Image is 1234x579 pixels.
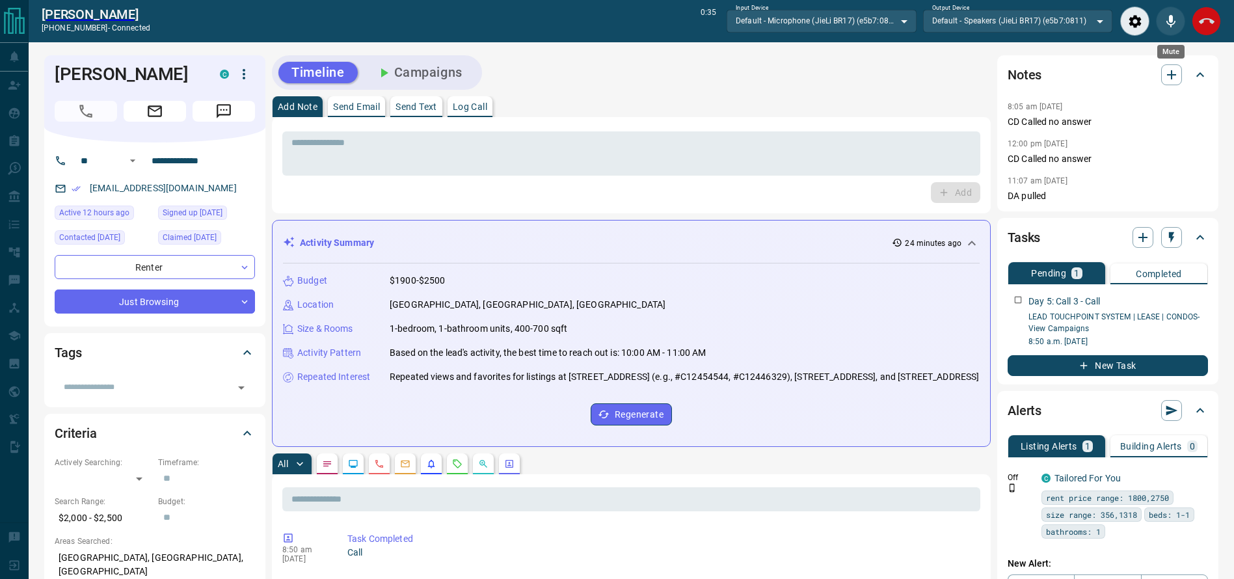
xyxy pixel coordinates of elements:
p: All [278,459,288,468]
span: beds: 1-1 [1149,508,1190,521]
div: End Call [1192,7,1221,36]
p: 8:05 am [DATE] [1008,102,1063,111]
p: Pending [1031,269,1066,278]
span: Contacted [DATE] [59,231,120,244]
div: Default - Microphone (JieLi BR17) (e5b7:0811) [727,10,916,32]
p: Send Email [333,102,380,111]
div: Default - Speakers (JieLi BR17) (e5b7:0811) [923,10,1112,32]
div: Mute [1157,45,1185,59]
svg: Agent Actions [504,459,515,469]
p: Budget [297,274,327,288]
div: Audio Settings [1120,7,1149,36]
button: Timeline [278,62,358,83]
p: [GEOGRAPHIC_DATA], [GEOGRAPHIC_DATA], [GEOGRAPHIC_DATA] [390,298,665,312]
svg: Emails [400,459,410,469]
div: Activity Summary24 minutes ago [283,231,980,255]
svg: Requests [452,459,463,469]
span: Active 12 hours ago [59,206,129,219]
span: rent price range: 1800,2750 [1046,491,1169,504]
div: Tue Oct 14 2025 [55,206,152,224]
button: Campaigns [363,62,476,83]
span: size range: 356,1318 [1046,508,1137,521]
button: Regenerate [591,403,672,425]
h2: Tags [55,342,81,363]
p: Send Text [396,102,437,111]
p: Building Alerts [1120,442,1182,451]
h2: Criteria [55,423,97,444]
div: Mon Oct 13 2025 [158,206,255,224]
p: Repeated views and favorites for listings at [STREET_ADDRESS] (e.g., #C12454544, #C12446329), [ST... [390,370,979,384]
div: Just Browsing [55,289,255,314]
p: Timeframe: [158,457,255,468]
p: Areas Searched: [55,535,255,547]
span: Signed up [DATE] [163,206,222,219]
p: $2,000 - $2,500 [55,507,152,529]
p: Activity Pattern [297,346,361,360]
p: 1-bedroom, 1-bathroom units, 400-700 sqft [390,322,567,336]
svg: Calls [374,459,384,469]
div: Mute [1156,7,1185,36]
p: 0 [1190,442,1195,451]
p: Size & Rooms [297,322,353,336]
span: connected [112,23,150,33]
div: Criteria [55,418,255,449]
p: DA pulled [1008,189,1208,203]
div: Tasks [1008,222,1208,253]
svg: Listing Alerts [426,459,436,469]
div: Renter [55,255,255,279]
div: Alerts [1008,395,1208,426]
p: [DATE] [282,554,328,563]
p: Repeated Interest [297,370,370,384]
button: Open [125,153,141,168]
div: Tags [55,337,255,368]
a: [EMAIL_ADDRESS][DOMAIN_NAME] [90,183,237,193]
label: Input Device [736,4,769,12]
h2: Tasks [1008,227,1040,248]
p: Listing Alerts [1021,442,1077,451]
span: Message [193,101,255,122]
p: Call [347,546,975,559]
h2: Notes [1008,64,1041,85]
p: 8:50 am [282,545,328,554]
p: Budget: [158,496,255,507]
span: bathrooms: 1 [1046,525,1101,538]
div: Tue Oct 14 2025 [55,230,152,249]
span: Claimed [DATE] [163,231,217,244]
a: [PERSON_NAME] [42,7,150,22]
div: Notes [1008,59,1208,90]
p: 24 minutes ago [905,237,961,249]
svg: Lead Browsing Activity [348,459,358,469]
h2: Alerts [1008,400,1041,421]
h1: [PERSON_NAME] [55,64,200,85]
p: 12:00 pm [DATE] [1008,139,1067,148]
a: Tailored For You [1054,473,1121,483]
svg: Push Notification Only [1008,483,1017,492]
p: 1 [1074,269,1079,278]
svg: Notes [322,459,332,469]
span: Email [124,101,186,122]
p: New Alert: [1008,557,1208,571]
p: CD Called no answer [1008,115,1208,129]
p: Task Completed [347,532,975,546]
p: Log Call [453,102,487,111]
p: Activity Summary [300,236,374,250]
p: Location [297,298,334,312]
p: Based on the lead's activity, the best time to reach out is: 10:00 AM - 11:00 AM [390,346,706,360]
button: Open [232,379,250,397]
p: Day 5: Call 3 - Call [1028,295,1101,308]
p: Add Note [278,102,317,111]
svg: Opportunities [478,459,489,469]
div: Mon Oct 13 2025 [158,230,255,249]
a: LEAD TOUCHPOINT SYSTEM | LEASE | CONDOS- View Campaigns [1028,312,1200,333]
div: condos.ca [220,70,229,79]
p: $1900-$2500 [390,274,445,288]
p: 0:35 [701,7,716,36]
div: condos.ca [1041,474,1051,483]
svg: Email Verified [72,184,81,193]
p: 11:07 am [DATE] [1008,176,1067,185]
p: Search Range: [55,496,152,507]
p: 8:50 a.m. [DATE] [1028,336,1208,347]
button: New Task [1008,355,1208,376]
label: Output Device [932,4,969,12]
